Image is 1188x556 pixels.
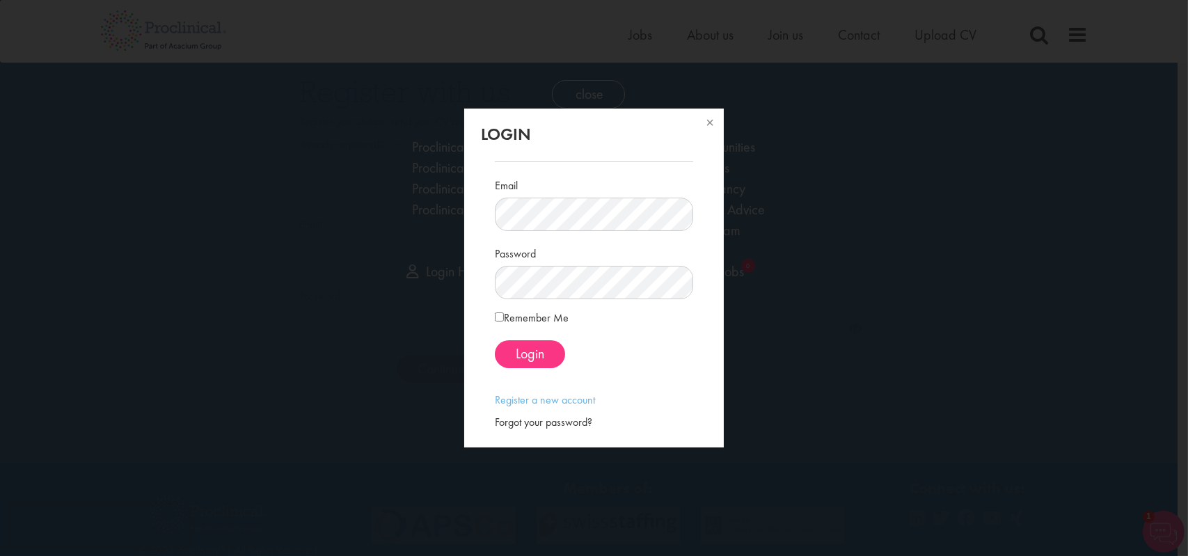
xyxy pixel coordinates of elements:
label: Password [495,241,536,262]
div: Forgot your password? [495,415,693,431]
label: Remember Me [495,310,569,326]
h2: Login [481,125,707,143]
a: Register a new account [495,392,595,407]
button: Login [495,340,565,368]
input: Remember Me [495,312,504,321]
label: Email [495,173,518,194]
span: Login [516,344,544,363]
